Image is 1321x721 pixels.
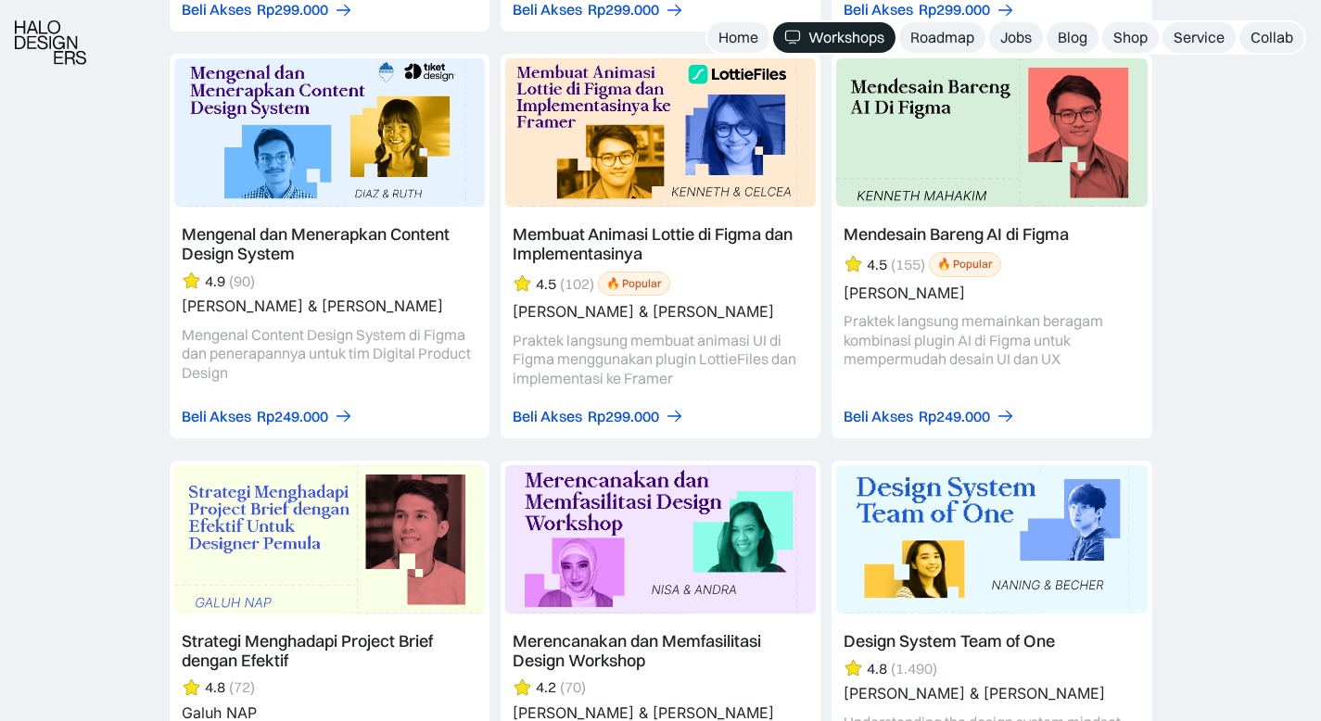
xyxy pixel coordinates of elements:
a: Beli AksesRp249.000 [844,407,1015,426]
div: Beli Akses [513,407,582,426]
div: Home [718,28,758,47]
div: Collab [1251,28,1293,47]
a: Jobs [989,22,1043,53]
div: Beli Akses [844,407,913,426]
div: Jobs [1000,28,1032,47]
a: Home [707,22,769,53]
a: Service [1162,22,1236,53]
a: Shop [1102,22,1159,53]
div: Blog [1058,28,1087,47]
a: Beli AksesRp299.000 [513,407,684,426]
div: Rp299.000 [588,407,659,426]
div: Rp249.000 [257,407,328,426]
a: Workshops [773,22,895,53]
div: Workshops [808,28,884,47]
a: Roadmap [899,22,985,53]
a: Beli AksesRp249.000 [182,407,353,426]
div: Beli Akses [182,407,251,426]
div: Roadmap [910,28,974,47]
a: Blog [1047,22,1099,53]
div: Rp249.000 [919,407,990,426]
div: Shop [1113,28,1148,47]
div: Service [1174,28,1225,47]
a: Collab [1239,22,1304,53]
